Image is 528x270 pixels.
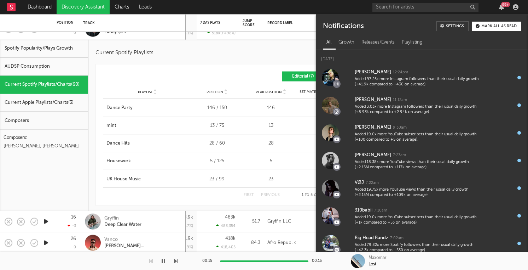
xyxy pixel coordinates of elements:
[74,31,76,35] div: 0
[95,49,521,57] h3: Current Spotify Playlists
[181,215,193,220] div: 88.9k
[106,105,188,112] a: Dance Party
[104,29,126,35] div: Fancy $hit
[355,187,479,198] div: Added 19.75x more YouTube views than their usual daily growth (+2.15M compared to +109k on average).
[300,122,350,129] div: 3,309
[104,22,126,35] a: CIDFancy $hit
[355,96,391,104] div: [PERSON_NAME]
[366,180,379,186] div: 7:22am
[355,68,391,77] div: [PERSON_NAME]
[294,191,333,199] div: 1 5 60
[316,50,528,64] div: [DATE]
[192,175,242,182] div: 23 / 99
[323,21,364,31] div: Notifications
[216,245,236,249] div: 418,405
[106,140,188,147] a: Dance Hits
[104,236,180,249] a: Vanco[PERSON_NAME] ([PERSON_NAME]) - [PERSON_NAME] Remix
[267,238,296,247] div: Afro Republik
[316,119,528,147] a: [PERSON_NAME]9:30amAdded 19.0x more YouTube subscribers than their usual daily growth (+100 compa...
[261,193,280,197] button: Previous
[393,97,407,103] div: 11:12am
[192,140,242,147] div: 28 / 60
[355,215,479,226] div: Added 19.0x more YouTube subscribers than their usual daily growth (+1k compared to +53 on average).
[267,21,310,25] div: Record Label
[355,179,364,187] div: VØJ
[316,230,528,257] a: Big Head Bandz7:02amAdded 79.82x more Spotify followers than their usual daily growth (+42.3k com...
[71,215,76,220] div: 16
[192,105,242,112] div: 146 / 150
[335,36,358,49] div: Growth
[355,77,479,88] div: Added 97.25x more Instagram followers than their usual daily growth (+41.9k compared to +430 on a...
[358,36,398,49] div: Releases/Events
[192,158,242,165] div: 5 / 125
[390,236,404,241] div: 7:02am
[68,224,76,228] div: -3
[355,242,479,253] div: Added 79.82x more Spotify followers than their usual daily growth (+42.3k compared to +530 on ave...
[316,64,528,91] a: [PERSON_NAME]12:24pmAdded 97.25x more Instagram followers than their usual daily growth (+41.9k c...
[216,224,236,228] div: 483,354
[300,158,350,165] div: 2,276
[225,215,236,220] div: 483k
[104,215,141,228] a: GryffinDeep Clear Water
[436,21,469,31] a: Settings
[314,193,318,196] span: of
[106,105,133,112] div: Dance Party
[246,175,296,182] div: 23
[225,236,236,241] div: 418k
[481,24,517,28] div: Mark all as read
[104,221,141,228] div: Deep Clear Water
[369,261,376,268] div: Lost
[316,91,528,119] a: [PERSON_NAME]11:12amAdded 3.03x more Instagram followers than their usual daily growth (+8.93k co...
[355,159,479,170] div: Added 18.38x more YouTube views than their usual daily growth (+2.15M compared to +117k on average).
[446,24,464,28] div: Settings
[244,193,254,197] button: First
[300,105,350,112] div: 1,842
[246,140,296,147] div: 28
[393,125,407,130] div: 9:30am
[106,140,130,147] div: Dance Hits
[393,153,406,158] div: 7:23am
[207,90,223,94] span: Position
[501,2,510,7] div: 99 +
[106,158,131,165] div: Housewerk
[246,122,296,129] div: 13
[282,72,330,81] button: Editorial(7)
[256,90,282,94] span: Peak Position
[355,132,479,143] div: Added 19.0x more YouTube subscribers than their usual daily growth (+100 compared to +5 on average).
[300,175,350,182] div: 501
[287,74,319,79] span: Editorial ( 7 )
[246,105,296,112] div: 146
[106,122,116,129] div: mint
[57,21,74,25] div: Position
[106,175,188,182] a: UK House Music
[369,255,387,261] div: Maxomar
[393,70,408,75] div: 12:24pm
[355,104,479,115] div: Added 3.03x more Instagram followers than their usual daily growth (+8.93k compared to +2.94k on ...
[200,21,225,25] div: 7 Day Plays
[4,134,85,142] div: Composers:
[243,217,260,226] div: 51.7
[104,236,180,243] div: Vanco
[300,89,346,95] span: Estimated Daily Streams
[374,208,387,213] div: 7:10am
[106,175,141,182] div: UK House Music
[312,257,326,265] div: 00:15
[472,22,521,31] button: Mark all as read
[323,36,335,49] div: All
[138,90,153,94] span: Playlist
[74,245,76,249] div: 0
[106,122,188,129] a: mint
[192,122,242,129] div: 13 / 75
[398,36,426,49] div: Playlisting
[71,237,76,241] div: 26
[106,158,188,165] a: Housewerk
[246,158,296,165] div: 5
[316,202,528,230] a: 310babii7:10amAdded 19.0x more YouTube subscribers than their usual daily growth (+1k compared to...
[355,151,391,159] div: [PERSON_NAME]
[499,4,504,10] button: 99+
[207,31,236,35] div: 518k ( +498 % )
[243,238,260,247] div: 84.3
[267,24,302,33] div: Catch & Release
[267,217,291,226] div: Gryffin LLC
[316,147,528,174] a: [PERSON_NAME]7:23amAdded 18.38x more YouTube views than their usual daily growth (+2.15M compared...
